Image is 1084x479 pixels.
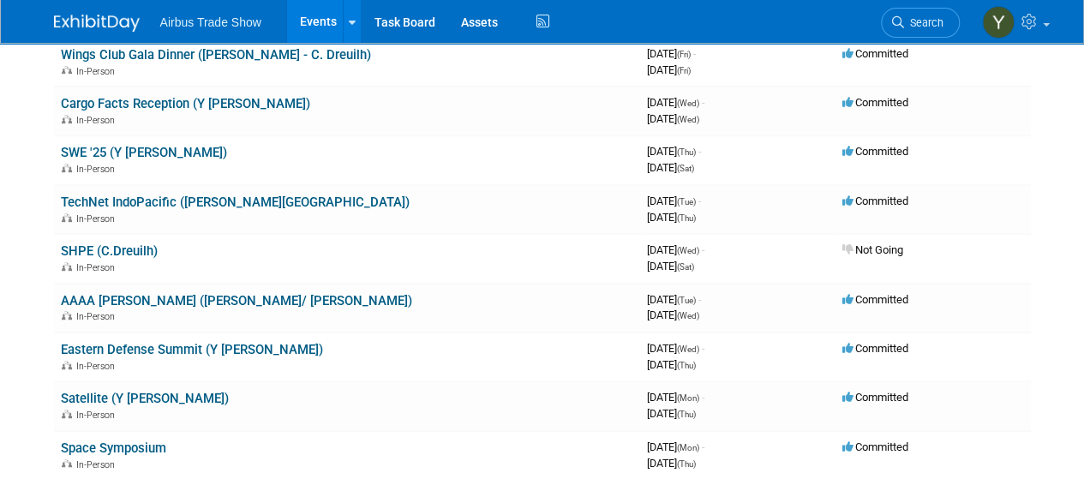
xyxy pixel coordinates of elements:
span: (Thu) [677,361,696,370]
span: In-Person [76,164,120,175]
span: Not Going [842,243,903,256]
span: [DATE] [647,440,704,453]
span: [DATE] [647,145,701,158]
span: - [702,440,704,453]
a: Eastern Defense Summit (Y [PERSON_NAME]) [61,342,323,357]
img: In-Person Event [62,213,72,222]
span: (Thu) [677,459,696,469]
span: In-Person [76,213,120,225]
span: - [702,391,704,404]
a: SWE '25 (Y [PERSON_NAME]) [61,145,227,160]
span: [DATE] [647,457,696,470]
img: ExhibitDay [54,15,140,32]
span: (Fri) [677,50,691,59]
img: In-Person Event [62,66,72,75]
span: [DATE] [647,63,691,76]
span: (Wed) [677,344,699,354]
span: [DATE] [647,293,701,306]
span: (Wed) [677,246,699,255]
span: Committed [842,440,908,453]
span: - [702,342,704,355]
a: TechNet IndoPacific ([PERSON_NAME][GEOGRAPHIC_DATA]) [61,195,410,210]
img: In-Person Event [62,410,72,418]
span: [DATE] [647,96,704,109]
span: (Mon) [677,393,699,403]
span: [DATE] [647,211,696,224]
span: [DATE] [647,260,694,272]
span: [DATE] [647,358,696,371]
span: [DATE] [647,243,704,256]
img: In-Person Event [62,311,72,320]
span: Committed [842,195,908,207]
span: In-Person [76,115,120,126]
span: (Sat) [677,262,694,272]
span: Committed [842,145,908,158]
span: Committed [842,293,908,306]
span: - [698,195,701,207]
span: Committed [842,391,908,404]
a: Cargo Facts Reception (Y [PERSON_NAME]) [61,96,310,111]
span: (Fri) [677,66,691,75]
span: [DATE] [647,47,696,60]
img: In-Person Event [62,459,72,468]
span: - [702,243,704,256]
span: - [698,293,701,306]
span: In-Person [76,459,120,470]
span: In-Person [76,410,120,421]
a: Satellite (Y [PERSON_NAME]) [61,391,229,406]
span: - [702,96,704,109]
span: (Wed) [677,115,699,124]
span: [DATE] [647,112,699,125]
span: (Wed) [677,99,699,108]
span: (Thu) [677,410,696,419]
span: (Sat) [677,164,694,173]
a: SHPE (C.Dreuilh) [61,243,158,259]
span: - [698,145,701,158]
span: (Tue) [677,296,696,305]
span: [DATE] [647,342,704,355]
span: (Thu) [677,213,696,223]
img: In-Person Event [62,115,72,123]
img: In-Person Event [62,164,72,172]
span: [DATE] [647,195,701,207]
a: Search [881,8,960,38]
span: Committed [842,47,908,60]
span: In-Person [76,262,120,273]
img: In-Person Event [62,262,72,271]
img: In-Person Event [62,361,72,369]
span: In-Person [76,311,120,322]
span: (Thu) [677,147,696,157]
span: Airbus Trade Show [160,15,261,29]
span: Search [904,16,943,29]
a: Space Symposium [61,440,166,456]
span: (Wed) [677,311,699,320]
a: AAAA [PERSON_NAME] ([PERSON_NAME]/ [PERSON_NAME]) [61,293,412,308]
span: - [693,47,696,60]
span: [DATE] [647,161,694,174]
span: In-Person [76,361,120,372]
span: [DATE] [647,407,696,420]
a: Wings Club Gala Dinner ([PERSON_NAME] - C. Dreuilh) [61,47,371,63]
span: In-Person [76,66,120,77]
span: [DATE] [647,391,704,404]
span: Committed [842,96,908,109]
span: [DATE] [647,308,699,321]
span: Committed [842,342,908,355]
img: Yolanda Bauza [982,6,1015,39]
span: (Tue) [677,197,696,207]
span: (Mon) [677,443,699,452]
